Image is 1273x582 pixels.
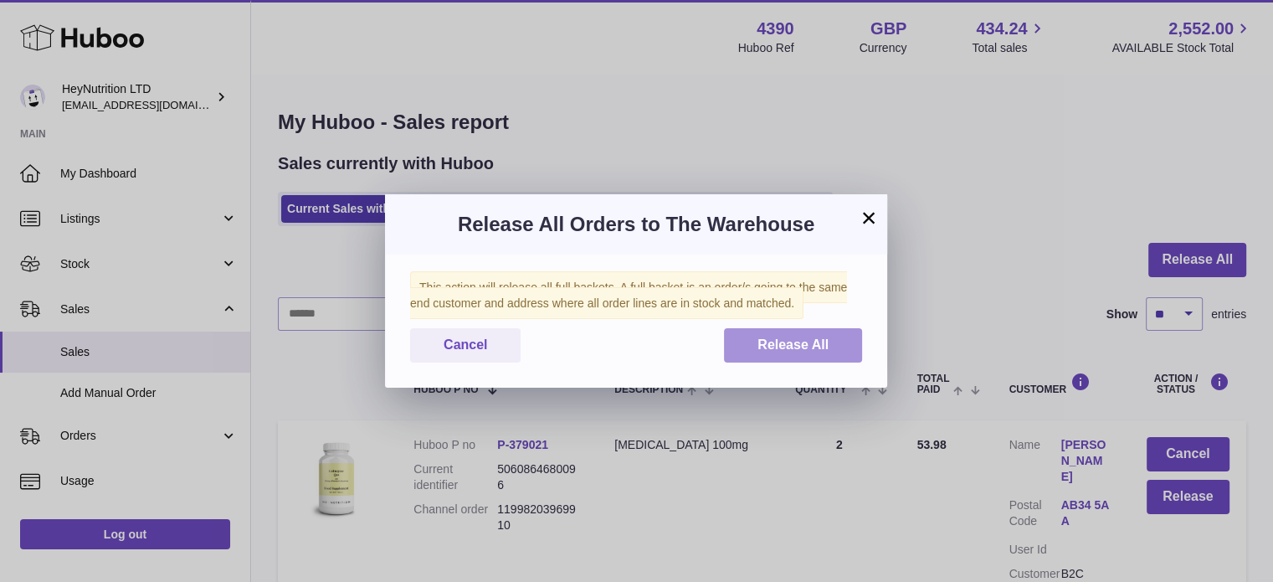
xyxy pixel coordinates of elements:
[410,271,847,319] span: This action will release all full baskets. A full basket is an order/s going to the same end cust...
[724,328,862,363] button: Release All
[859,208,879,228] button: ×
[444,337,487,352] span: Cancel
[410,328,521,363] button: Cancel
[410,211,862,238] h3: Release All Orders to The Warehouse
[757,337,829,352] span: Release All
